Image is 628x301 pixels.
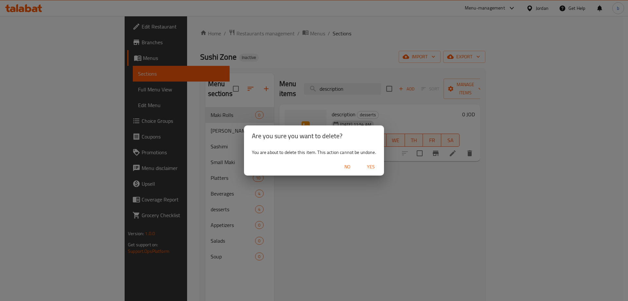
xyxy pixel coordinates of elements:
h2: Are you sure you want to delete? [252,131,376,141]
span: Yes [363,163,379,171]
button: Yes [360,161,381,173]
div: You are about to delete this item. This action cannot be undone. [244,146,384,158]
span: No [340,163,355,171]
button: No [337,161,358,173]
